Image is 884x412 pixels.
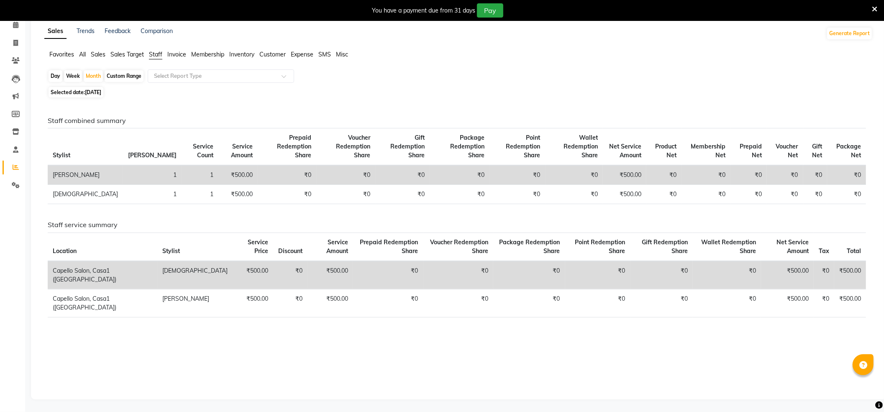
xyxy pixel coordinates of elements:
[691,143,725,159] span: Membership Net
[761,261,814,289] td: ₹500.00
[767,185,803,204] td: ₹0
[191,51,224,58] span: Membership
[450,134,484,159] span: Package Redemption Share
[44,24,67,39] a: Sales
[316,185,375,204] td: ₹0
[776,143,798,159] span: Voucher Net
[493,261,565,289] td: ₹0
[812,143,822,159] span: Gift Net
[53,151,70,159] span: Stylist
[740,143,762,159] span: Prepaid Net
[48,117,866,125] h6: Staff combined summary
[277,134,311,159] span: Prepaid Redemption Share
[182,185,218,204] td: 1
[105,27,131,35] a: Feedback
[390,134,425,159] span: Gift Redemption Share
[546,185,603,204] td: ₹0
[776,238,809,255] span: Net Service Amount
[79,51,86,58] span: All
[162,247,180,255] span: Stylist
[656,143,677,159] span: Product Net
[546,165,603,185] td: ₹0
[91,51,105,58] span: Sales
[489,185,546,204] td: ₹0
[827,165,866,185] td: ₹0
[564,134,598,159] span: Wallet Redemption Share
[493,289,565,317] td: ₹0
[157,261,233,289] td: [DEMOGRAPHIC_DATA]
[64,70,82,82] div: Week
[141,27,173,35] a: Comparison
[278,247,302,255] span: Discount
[128,151,177,159] span: [PERSON_NAME]
[630,261,693,289] td: ₹0
[307,261,353,289] td: ₹500.00
[233,289,273,317] td: ₹500.00
[575,238,625,255] span: Point Redemption Share
[506,134,541,159] span: Point Redemption Share
[430,185,489,204] td: ₹0
[218,185,258,204] td: ₹500.00
[834,261,866,289] td: ₹500.00
[85,89,101,95] span: [DATE]
[730,165,767,185] td: ₹0
[646,165,682,185] td: ₹0
[353,261,423,289] td: ₹0
[110,51,144,58] span: Sales Target
[233,261,273,289] td: ₹500.00
[646,185,682,204] td: ₹0
[761,289,814,317] td: ₹500.00
[630,289,693,317] td: ₹0
[375,165,430,185] td: ₹0
[489,165,546,185] td: ₹0
[603,185,646,204] td: ₹500.00
[193,143,213,159] span: Service Count
[836,143,861,159] span: Package Net
[291,51,313,58] span: Expense
[77,27,95,35] a: Trends
[48,289,157,317] td: Capello Salon, Casa1 ([GEOGRAPHIC_DATA])
[372,6,475,15] div: You have a payment due from 31 days
[49,51,74,58] span: Favorites
[248,238,268,255] span: Service Price
[105,70,143,82] div: Custom Range
[803,165,828,185] td: ₹0
[767,165,803,185] td: ₹0
[603,165,646,185] td: ₹500.00
[336,51,348,58] span: Misc
[258,165,316,185] td: ₹0
[682,185,731,204] td: ₹0
[336,134,370,159] span: Voucher Redemption Share
[157,289,233,317] td: [PERSON_NAME]
[49,70,62,82] div: Day
[803,185,828,204] td: ₹0
[423,261,494,289] td: ₹0
[149,51,162,58] span: Staff
[53,247,77,255] span: Location
[316,165,375,185] td: ₹0
[218,165,258,185] td: ₹500.00
[84,70,103,82] div: Month
[819,247,829,255] span: Tax
[565,289,630,317] td: ₹0
[375,185,430,204] td: ₹0
[182,165,218,185] td: 1
[48,185,123,204] td: [DEMOGRAPHIC_DATA]
[827,28,872,39] button: Generate Report
[231,143,253,159] span: Service Amount
[693,289,761,317] td: ₹0
[273,261,307,289] td: ₹0
[814,261,834,289] td: ₹0
[229,51,254,58] span: Inventory
[167,51,186,58] span: Invoice
[609,143,641,159] span: Net Service Amount
[430,165,489,185] td: ₹0
[814,289,834,317] td: ₹0
[123,185,182,204] td: 1
[123,165,182,185] td: 1
[48,261,157,289] td: Capello Salon, Casa1 ([GEOGRAPHIC_DATA])
[360,238,418,255] span: Prepaid Redemption Share
[834,289,866,317] td: ₹500.00
[259,51,286,58] span: Customer
[701,238,756,255] span: Wallet Redemption Share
